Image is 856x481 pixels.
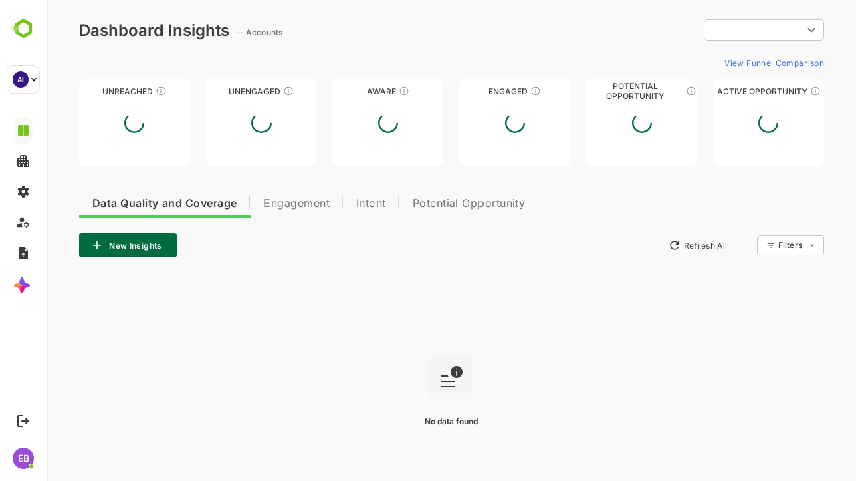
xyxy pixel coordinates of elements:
div: Potential Opportunity [540,86,651,96]
div: These accounts are warm, further nurturing would qualify them to MQAs [484,86,494,96]
div: Unengaged [159,86,270,96]
span: Intent [310,198,339,209]
div: ​ [657,18,777,42]
div: AI [13,71,29,88]
ag: -- Accounts [189,27,239,37]
div: These accounts have just entered the buying cycle and need further nurturing [352,86,362,96]
div: Unreached [32,86,143,96]
div: Filters [732,240,756,250]
div: Engaged [413,86,524,96]
span: Engagement [217,198,283,209]
button: Logout [14,412,32,430]
div: Dashboard Insights [32,21,183,40]
img: BambooboxLogoMark.f1c84d78b4c51b1a7b5f700c9845e183.svg [7,16,41,41]
div: These accounts have not been engaged with for a defined time period [109,86,120,96]
div: These accounts have open opportunities which might be at any of the Sales Stages [763,86,774,96]
span: No data found [378,416,431,426]
button: View Funnel Comparison [672,52,777,73]
span: Potential Opportunity [366,198,479,209]
div: Filters [730,233,777,257]
div: These accounts are MQAs and can be passed on to Inside Sales [639,86,650,96]
div: Active Opportunity [666,86,777,96]
button: New Insights [32,233,130,257]
div: Aware [286,86,397,96]
button: Refresh All [616,234,686,256]
div: EB [13,448,34,469]
div: These accounts have not shown enough engagement and need nurturing [236,86,247,96]
span: Data Quality and Coverage [45,198,190,209]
